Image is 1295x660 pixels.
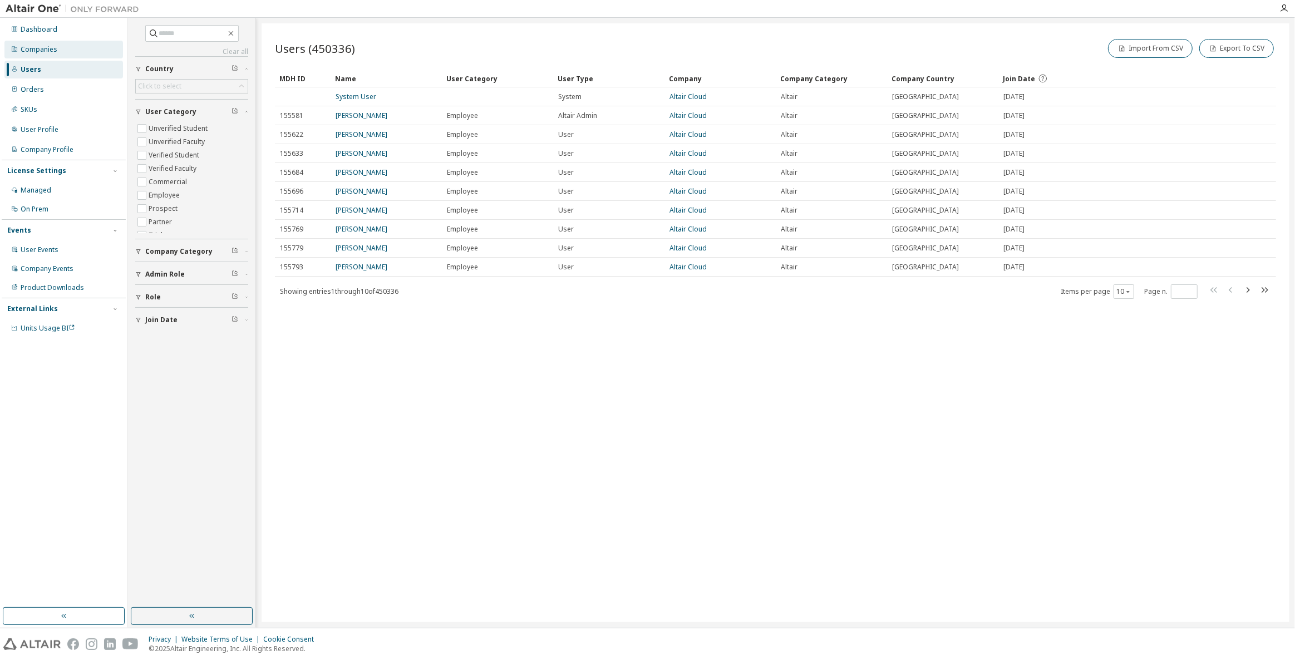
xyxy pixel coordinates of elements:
[781,130,797,139] span: Altair
[280,287,398,296] span: Showing entries 1 through 10 of 450336
[558,225,574,234] span: User
[336,186,387,196] a: [PERSON_NAME]
[104,638,116,650] img: linkedin.svg
[1003,130,1025,139] span: [DATE]
[781,225,797,234] span: Altair
[669,243,707,253] a: Altair Cloud
[21,25,57,34] div: Dashboard
[149,162,199,175] label: Verified Faculty
[280,111,303,120] span: 155581
[336,111,387,120] a: [PERSON_NAME]
[1144,284,1198,299] span: Page n.
[135,47,248,56] a: Clear all
[149,635,181,644] div: Privacy
[336,130,387,139] a: [PERSON_NAME]
[280,130,303,139] span: 155622
[669,205,707,215] a: Altair Cloud
[149,215,174,229] label: Partner
[138,82,181,91] div: Click to select
[1003,187,1025,196] span: [DATE]
[669,224,707,234] a: Altair Cloud
[149,122,210,135] label: Unverified Student
[280,206,303,215] span: 155714
[136,80,248,93] div: Click to select
[3,638,61,650] img: altair_logo.svg
[122,638,139,650] img: youtube.svg
[232,247,238,256] span: Clear filter
[21,186,51,195] div: Managed
[781,244,797,253] span: Altair
[149,202,180,215] label: Prospect
[558,149,574,158] span: User
[21,45,57,54] div: Companies
[336,168,387,177] a: [PERSON_NAME]
[1003,149,1025,158] span: [DATE]
[1116,287,1131,296] button: 10
[447,244,478,253] span: Employee
[7,226,31,235] div: Events
[1003,92,1025,101] span: [DATE]
[135,262,248,287] button: Admin Role
[6,3,145,14] img: Altair One
[280,244,303,253] span: 155779
[21,105,37,114] div: SKUs
[780,70,883,87] div: Company Category
[145,270,185,279] span: Admin Role
[145,107,196,116] span: User Category
[892,225,959,234] span: [GEOGRAPHIC_DATA]
[86,638,97,650] img: instagram.svg
[232,316,238,324] span: Clear filter
[892,206,959,215] span: [GEOGRAPHIC_DATA]
[447,187,478,196] span: Employee
[892,244,959,253] span: [GEOGRAPHIC_DATA]
[336,205,387,215] a: [PERSON_NAME]
[336,262,387,272] a: [PERSON_NAME]
[149,644,321,653] p: © 2025 Altair Engineering, Inc. All Rights Reserved.
[336,224,387,234] a: [PERSON_NAME]
[669,111,707,120] a: Altair Cloud
[145,247,213,256] span: Company Category
[1003,225,1025,234] span: [DATE]
[781,168,797,177] span: Altair
[145,316,178,324] span: Join Date
[892,263,959,272] span: [GEOGRAPHIC_DATA]
[232,65,238,73] span: Clear filter
[558,168,574,177] span: User
[447,149,478,158] span: Employee
[1003,244,1025,253] span: [DATE]
[892,70,994,87] div: Company Country
[446,70,549,87] div: User Category
[279,70,326,87] div: MDH ID
[280,187,303,196] span: 155696
[669,186,707,196] a: Altair Cloud
[892,187,959,196] span: [GEOGRAPHIC_DATA]
[1003,74,1035,83] span: Join Date
[447,168,478,177] span: Employee
[1003,111,1025,120] span: [DATE]
[558,111,597,120] span: Altair Admin
[669,130,707,139] a: Altair Cloud
[1061,284,1134,299] span: Items per page
[558,92,582,101] span: System
[21,245,58,254] div: User Events
[232,270,238,279] span: Clear filter
[280,149,303,158] span: 155633
[21,65,41,74] div: Users
[669,262,707,272] a: Altair Cloud
[21,323,75,333] span: Units Usage BI
[7,166,66,175] div: License Settings
[558,244,574,253] span: User
[781,206,797,215] span: Altair
[21,125,58,134] div: User Profile
[336,149,387,158] a: [PERSON_NAME]
[135,100,248,124] button: User Category
[135,239,248,264] button: Company Category
[280,168,303,177] span: 155684
[781,92,797,101] span: Altair
[135,57,248,81] button: Country
[7,304,58,313] div: External Links
[1003,206,1025,215] span: [DATE]
[263,635,321,644] div: Cookie Consent
[892,130,959,139] span: [GEOGRAPHIC_DATA]
[669,92,707,101] a: Altair Cloud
